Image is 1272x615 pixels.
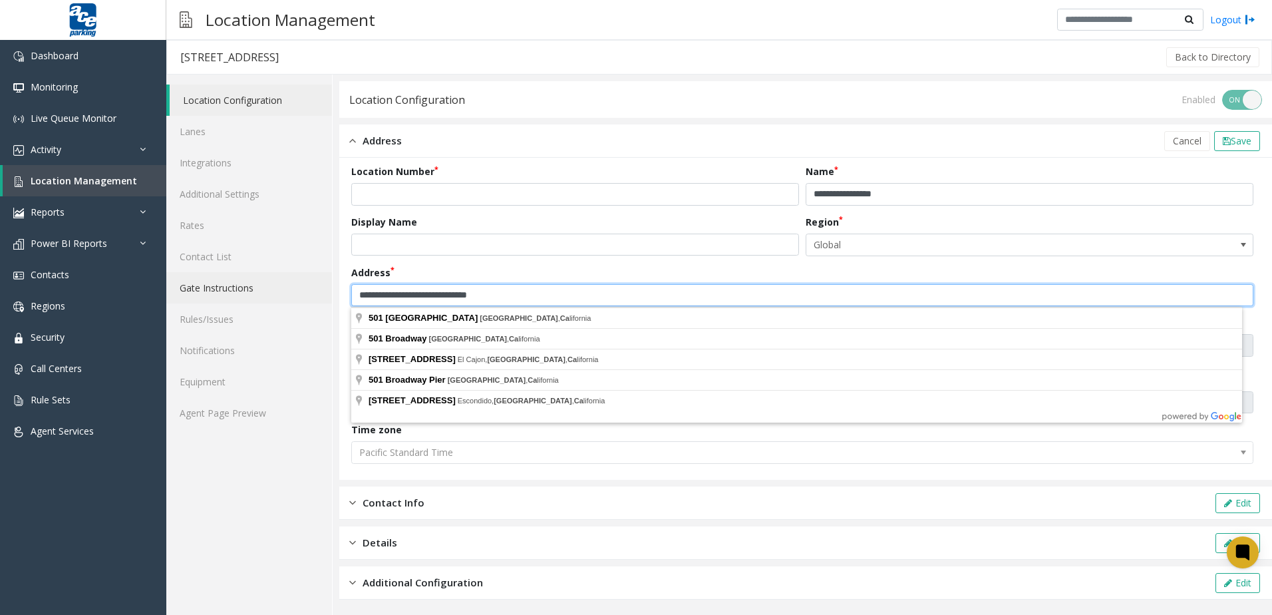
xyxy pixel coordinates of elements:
[13,333,24,343] img: 'icon'
[31,300,65,312] span: Regions
[1210,13,1255,27] a: Logout
[13,427,24,437] img: 'icon'
[1245,13,1255,27] img: logout
[31,49,79,62] span: Dashboard
[369,333,383,343] span: 501
[1215,493,1260,513] button: Edit
[1215,573,1260,593] button: Edit
[349,575,356,590] img: closed
[31,174,137,187] span: Location Management
[1215,533,1260,553] button: Edit
[166,366,332,397] a: Equipment
[166,116,332,147] a: Lanes
[180,3,192,36] img: pageIcon
[448,376,559,384] span: , lifornia
[166,178,332,210] a: Additional Settings
[13,364,24,375] img: 'icon'
[349,495,356,511] img: closed
[349,535,356,550] img: closed
[480,314,591,322] span: , lifornia
[3,165,166,196] a: Location Management
[480,314,558,322] span: [GEOGRAPHIC_DATA]
[349,133,356,148] img: opened
[385,313,478,323] span: [GEOGRAPHIC_DATA]
[166,241,332,272] a: Contact List
[351,423,402,437] label: Time zone
[31,393,71,406] span: Rule Sets
[13,208,24,218] img: 'icon'
[363,133,402,148] span: Address
[458,355,599,363] span: El Cajon, , lifornia
[31,81,78,93] span: Monitoring
[13,145,24,156] img: 'icon'
[351,164,438,178] label: Location Number
[369,354,456,364] span: [STREET_ADDRESS]
[487,355,565,363] span: [GEOGRAPHIC_DATA]
[1173,134,1201,147] span: Cancel
[13,51,24,62] img: 'icon'
[13,239,24,250] img: 'icon'
[458,397,605,405] span: Escondido, , lifornia
[166,335,332,366] a: Notifications
[166,272,332,304] a: Gate Instructions
[1231,134,1251,147] span: Save
[31,112,116,124] span: Live Queue Monitor
[448,376,526,384] span: [GEOGRAPHIC_DATA]
[528,376,537,384] span: Ca
[199,3,382,36] h3: Location Management
[494,397,572,405] span: [GEOGRAPHIC_DATA]
[31,237,107,250] span: Power BI Reports
[31,143,61,156] span: Activity
[567,355,577,363] span: Ca
[1182,93,1215,106] div: Enabled
[31,362,82,375] span: Call Centers
[31,331,65,343] span: Security
[363,535,397,550] span: Details
[13,176,24,187] img: 'icon'
[806,234,1164,256] span: Global
[13,114,24,124] img: 'icon'
[166,210,332,241] a: Rates
[166,147,332,178] a: Integrations
[806,215,843,229] label: Region
[31,206,65,218] span: Reports
[351,445,1253,458] app-dropdown: The timezone is automatically set based on the address and cannot be edited.
[369,375,383,385] span: 501
[385,333,426,343] span: Broadway
[349,91,465,108] div: Location Configuration
[363,575,483,590] span: Additional Configuration
[574,397,583,405] span: Ca
[1166,47,1259,67] button: Back to Directory
[13,395,24,406] img: 'icon'
[369,395,456,405] span: [STREET_ADDRESS]
[13,302,24,312] img: 'icon'
[509,335,518,343] span: Ca
[170,85,332,116] a: Location Configuration
[428,335,540,343] span: , lifornia
[369,313,383,323] span: 501
[806,164,838,178] label: Name
[351,215,417,229] label: Display Name
[351,266,395,280] label: Address
[1164,131,1210,151] button: Cancel
[166,304,332,335] a: Rules/Issues
[166,397,332,429] a: Agent Page Preview
[31,425,94,437] span: Agent Services
[13,270,24,281] img: 'icon'
[560,314,569,322] span: Ca
[31,268,69,281] span: Contacts
[1214,131,1260,151] button: Save
[428,335,507,343] span: [GEOGRAPHIC_DATA]
[13,83,24,93] img: 'icon'
[180,49,279,66] div: [STREET_ADDRESS]
[385,375,445,385] span: Broadway Pier
[363,495,424,511] span: Contact Info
